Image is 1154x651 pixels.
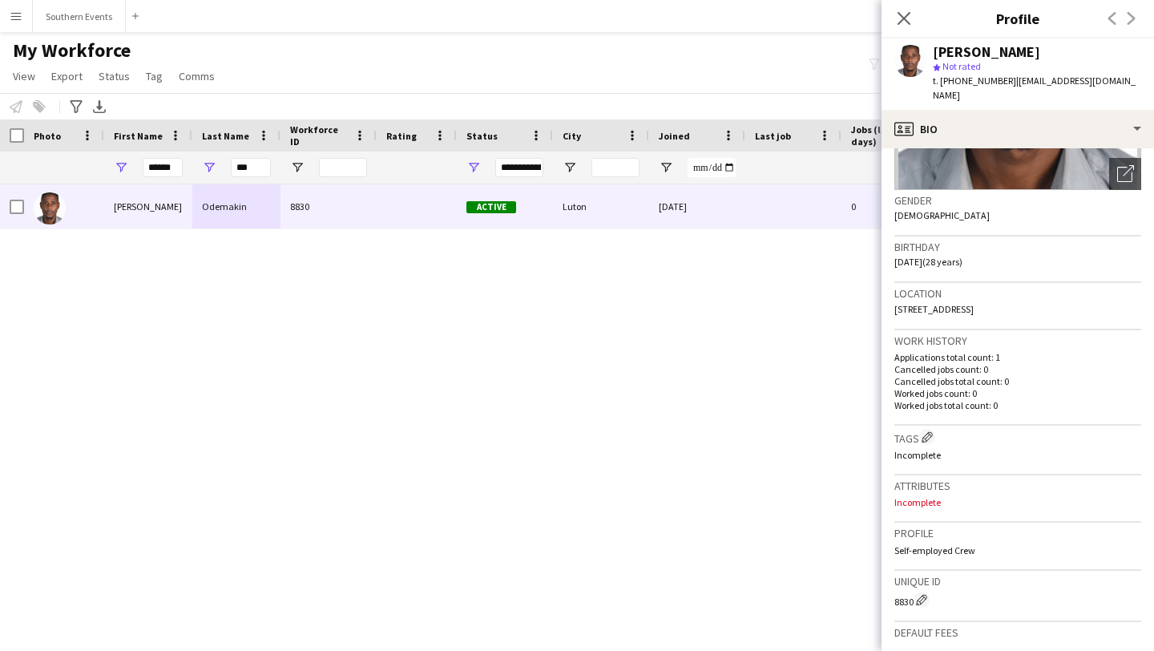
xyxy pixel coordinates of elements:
a: Tag [139,66,169,87]
span: City [563,130,581,142]
input: Last Name Filter Input [231,158,271,177]
h3: Gender [894,193,1141,208]
button: Open Filter Menu [114,160,128,175]
span: [STREET_ADDRESS] [894,303,974,315]
h3: Birthday [894,240,1141,254]
h3: Unique ID [894,574,1141,588]
p: Incomplete [894,449,1141,461]
div: Luton [553,184,649,228]
span: [DEMOGRAPHIC_DATA] [894,209,990,221]
button: Open Filter Menu [466,160,481,175]
span: Export [51,69,83,83]
a: Status [92,66,136,87]
span: Jobs (last 90 days) [851,123,917,148]
span: My Workforce [13,38,131,63]
h3: Location [894,286,1141,301]
button: Southern Events [33,1,126,32]
input: City Filter Input [591,158,640,177]
p: Self-employed Crew [894,544,1141,556]
p: Cancelled jobs total count: 0 [894,375,1141,387]
span: Last job [755,130,791,142]
p: Cancelled jobs count: 0 [894,363,1141,375]
span: Tag [146,69,163,83]
div: 8830 [280,184,377,228]
h3: Tags [894,429,1141,446]
p: Worked jobs total count: 0 [894,399,1141,411]
span: Joined [659,130,690,142]
div: [PERSON_NAME] [933,45,1040,59]
img: Joshua Odemakin [34,192,66,224]
span: Not rated [942,60,981,72]
span: Photo [34,130,61,142]
p: Worked jobs count: 0 [894,387,1141,399]
div: [DATE] [649,184,745,228]
p: Applications total count: 1 [894,351,1141,363]
button: Open Filter Menu [290,160,305,175]
span: First Name [114,130,163,142]
h3: Attributes [894,479,1141,493]
span: | [EMAIL_ADDRESS][DOMAIN_NAME] [933,75,1136,101]
input: First Name Filter Input [143,158,183,177]
button: Open Filter Menu [563,160,577,175]
span: Last Name [202,130,249,142]
span: Workforce ID [290,123,348,148]
span: t. [PHONE_NUMBER] [933,75,1016,87]
span: Status [466,130,498,142]
span: Active [466,201,516,213]
span: Rating [386,130,417,142]
app-action-btn: Advanced filters [67,97,86,116]
a: Comms [172,66,221,87]
div: Open photos pop-in [1109,158,1141,190]
button: Open Filter Menu [202,160,216,175]
div: Bio [882,110,1154,148]
button: Open Filter Menu [659,160,673,175]
app-action-btn: Export XLSX [90,97,109,116]
a: View [6,66,42,87]
h3: Default fees [894,625,1141,640]
div: Odemakin [192,184,280,228]
h3: Work history [894,334,1141,348]
input: Joined Filter Input [688,158,736,177]
div: 8830 [894,592,1141,608]
input: Workforce ID Filter Input [319,158,367,177]
a: Export [45,66,89,87]
div: [PERSON_NAME] [104,184,192,228]
p: Incomplete [894,496,1141,508]
span: Status [99,69,130,83]
span: View [13,69,35,83]
span: Comms [179,69,215,83]
h3: Profile [882,8,1154,29]
span: [DATE] (28 years) [894,256,962,268]
div: 0 [841,184,946,228]
h3: Profile [894,526,1141,540]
